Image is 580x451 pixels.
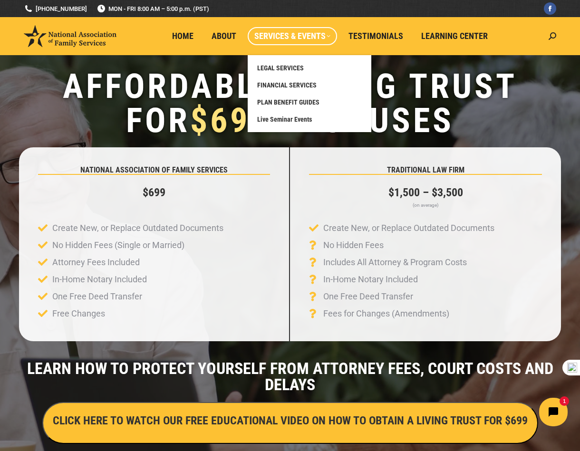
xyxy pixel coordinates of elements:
span: One Free Deed Transfer [50,288,142,305]
span: Includes All Attorney & Program Costs [321,254,467,271]
a: Facebook page opens in new window [544,2,556,15]
h2: LEARN HOW TO PROTECT YOURSELF FROM ATTORNEY FEES, COURT COSTS AND DELAYS [5,360,575,393]
span: Home [172,31,193,41]
span: Attorney Fees Included [50,254,140,271]
a: LEGAL SERVICES [252,59,367,77]
a: PLAN BENEFIT GUIDES [252,94,367,111]
a: FINANCIAL SERVICES [252,77,367,94]
span: Create New, or Replace Outdated Documents [50,220,223,237]
a: Learning Center [415,27,494,45]
span: Learning Center [421,31,488,41]
h1: Affordable Living Trust for + Bonuses [5,69,575,138]
span: PLAN BENEFIT GUIDES [257,98,319,106]
img: National Association of Family Services [24,25,116,47]
span: One Free Deed Transfer [321,288,413,305]
h3: CLICK HERE TO WATCH OUR FREE EDUCATIONAL VIDEO ON HOW TO OBTAIN A LIVING TRUST FOR $699 [53,413,528,429]
h5: TRADITIONAL LAW FIRM [309,166,542,174]
span: Create New, or Replace Outdated Documents [321,220,494,237]
a: Testimonials [342,27,410,45]
span: In-Home Notary Included [321,271,418,288]
iframe: Tidio Chat [412,390,576,434]
strong: $699 [143,186,165,199]
span: Fees for Changes (Amendments) [321,305,449,322]
span: Live Seminar Events [257,115,312,124]
img: one_i.png [567,363,577,373]
span: No Hidden Fees (Single or Married) [50,237,184,254]
a: [PHONE_NUMBER] [24,4,87,13]
h5: NATIONAL ASSOCIATION OF FAMILY SERVICES [38,166,270,174]
span: In-Home Notary Included [50,271,147,288]
span: Testimonials [348,31,403,41]
span: No Hidden Fees [321,237,384,254]
span: MON - FRI 8:00 AM – 5:00 p.m. (PST) [97,4,209,13]
span: About [212,31,236,41]
strong: $1,500 – $3,500 [388,186,463,199]
a: Live Seminar Events [252,111,367,128]
a: About [205,27,243,45]
span: $699 [190,100,270,141]
span: LEGAL SERVICES [257,64,304,72]
span: Free Changes [50,305,105,322]
a: Home [165,27,200,45]
span: Services & Events [254,31,330,41]
span: FINANCIAL SERVICES [257,81,317,89]
a: CLICK HERE TO WATCH OUR FREE EDUCATIONAL VIDEO ON HOW TO OBTAIN A LIVING TRUST FOR $699 [42,416,538,426]
button: CLICK HERE TO WATCH OUR FREE EDUCATIONAL VIDEO ON HOW TO OBTAIN A LIVING TRUST FOR $699 [42,402,538,444]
